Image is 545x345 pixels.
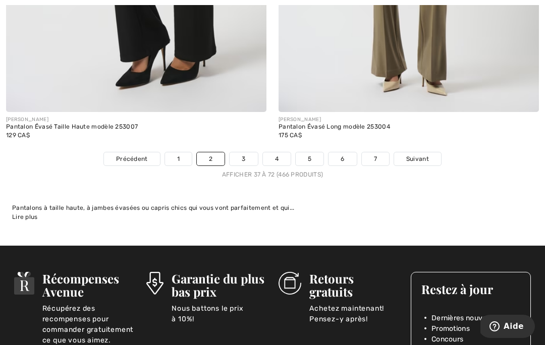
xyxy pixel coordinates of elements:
[480,315,535,340] iframe: Ouvre un widget dans lequel vous pouvez trouver plus d’informations
[309,303,399,323] p: Achetez maintenant! Pensez-y après!
[230,152,257,165] a: 3
[279,132,302,139] span: 175 CA$
[263,152,291,165] a: 4
[172,303,266,323] p: Nous battons le prix à 10%!
[14,272,34,295] img: Récompenses Avenue
[296,152,323,165] a: 5
[146,272,163,295] img: Garantie du plus bas prix
[279,272,301,295] img: Retours gratuits
[104,152,160,165] a: Précédent
[421,282,520,296] h3: Restez à jour
[116,154,148,163] span: Précédent
[279,116,539,124] div: [PERSON_NAME]
[42,272,134,298] h3: Récompenses Avenue
[431,313,498,323] span: Dernières nouvelles
[406,154,429,163] span: Suivant
[12,203,533,212] div: Pantalons à taille haute, à jambes évasées ou capris chics qui vous vont parfaitement et qui...
[394,152,441,165] a: Suivant
[12,213,38,220] span: Lire plus
[309,272,399,298] h3: Retours gratuits
[6,132,30,139] span: 129 CA$
[6,116,266,124] div: [PERSON_NAME]
[431,323,470,334] span: Promotions
[165,152,192,165] a: 1
[6,124,266,131] div: Pantalon Évasé Taille Haute modèle 253007
[362,152,389,165] a: 7
[431,334,463,344] span: Concours
[197,152,225,165] a: 2
[279,124,539,131] div: Pantalon Évasé Long modèle 253004
[329,152,356,165] a: 6
[42,303,134,323] p: Récupérez des recompenses pour commander gratuitement ce que vous aimez.
[172,272,266,298] h3: Garantie du plus bas prix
